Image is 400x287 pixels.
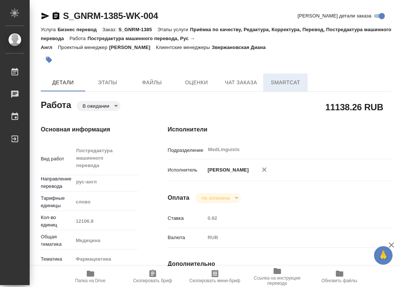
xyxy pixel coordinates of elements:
p: Направление перевода [41,175,73,190]
span: Детали [45,78,81,87]
button: Скопировать бриф [122,266,184,287]
p: Проектный менеджер [58,45,109,50]
button: Не оплачена [199,195,232,201]
input: Пустое поле [73,216,138,226]
h4: Дополнительно [168,260,392,268]
p: Заказ: [102,27,118,32]
span: Оценки [179,78,214,87]
p: Постредактура машинного перевода, Рус → Англ [41,36,195,50]
div: Медицина [73,234,140,247]
span: Ссылка на инструкции перевода [251,275,304,286]
h4: Оплата [168,193,189,202]
p: Приёмка по качеству, Редактура, Корректура, Перевод, Постредактура машинного перевода [41,27,391,41]
p: [PERSON_NAME] [205,166,249,174]
span: Чат заказа [223,78,259,87]
span: Папка на Drive [75,278,106,283]
p: Валюта [168,234,205,241]
p: Вид работ [41,155,73,163]
p: Подразделение [168,147,205,154]
span: [PERSON_NAME] детали заказа [298,12,371,20]
input: Пустое поле [205,213,373,224]
p: Исполнитель [168,166,205,174]
div: RUB [205,231,373,244]
button: Скопировать ссылку [52,12,60,20]
button: Ссылка на инструкции перевода [246,266,308,287]
button: Удалить исполнителя [256,162,272,178]
button: Обновить файлы [308,266,371,287]
button: Папка на Drive [59,266,122,287]
button: В ожидании [80,103,112,109]
p: Тематика [41,255,73,263]
span: Скопировать мини-бриф [189,278,240,283]
p: Тарифные единицы [41,195,73,209]
h2: 11138.26 RUB [325,101,383,113]
p: Кол-во единиц [41,214,73,229]
div: Фармацевтика [73,253,140,265]
p: Клиентские менеджеры [156,45,212,50]
p: Этапы услуги [158,27,190,32]
p: Работа [69,36,87,41]
h4: Исполнители [168,125,392,134]
div: В ожидании [195,193,241,203]
span: Скопировать бриф [133,278,172,283]
span: Этапы [90,78,125,87]
span: 🙏 [377,248,390,263]
p: S_GNRM-1385 [118,27,157,32]
span: SmartCat [268,78,303,87]
p: [PERSON_NAME] [109,45,156,50]
a: S_GNRM-1385-WK-004 [63,11,158,21]
p: Услуга [41,27,57,32]
p: Бизнес перевод [57,27,102,32]
span: Файлы [134,78,170,87]
button: Скопировать ссылку для ЯМессенджера [41,12,50,20]
button: 🙏 [374,246,393,265]
h4: Основная информация [41,125,138,134]
h2: Работа [41,98,71,111]
div: слово [73,196,140,208]
button: Добавить тэг [41,52,57,68]
div: В ожидании [77,101,120,111]
span: Обновить файлы [321,278,357,283]
p: Звержановская Диана [212,45,271,50]
p: Ставка [168,215,205,222]
p: Общая тематика [41,233,73,248]
button: Скопировать мини-бриф [184,266,246,287]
